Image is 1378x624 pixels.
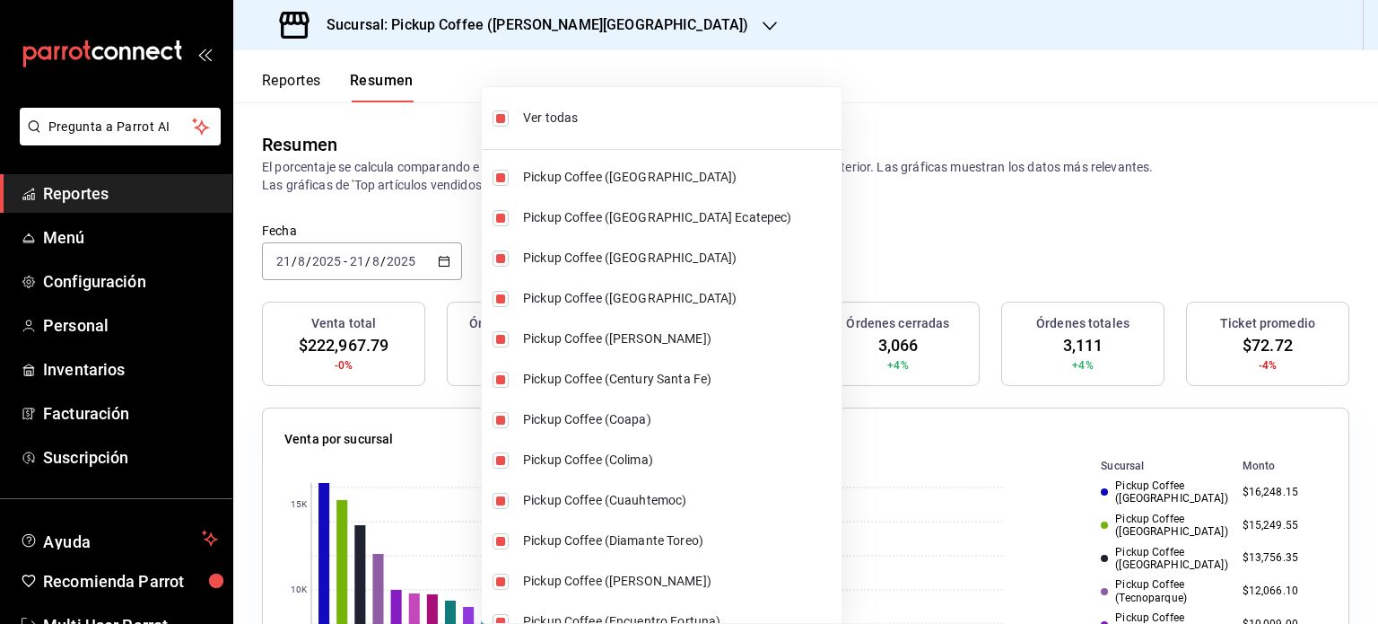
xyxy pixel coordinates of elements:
[523,410,834,429] span: Pickup Coffee (Coapa)
[523,572,834,591] span: Pickup Coffee ([PERSON_NAME])
[523,330,834,348] span: Pickup Coffee ([PERSON_NAME])
[523,491,834,510] span: Pickup Coffee (Cuauhtemoc)
[523,208,834,227] span: Pickup Coffee ([GEOGRAPHIC_DATA] Ecatepec)
[523,168,834,187] span: Pickup Coffee ([GEOGRAPHIC_DATA])
[523,249,834,268] span: Pickup Coffee ([GEOGRAPHIC_DATA])
[523,370,834,389] span: Pickup Coffee (Century Santa Fe)
[523,289,834,308] span: Pickup Coffee ([GEOGRAPHIC_DATA])
[523,532,834,550] span: Pickup Coffee (Diamante Toreo)
[523,109,834,127] span: Ver todas
[523,451,834,470] span: Pickup Coffee (Colima)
